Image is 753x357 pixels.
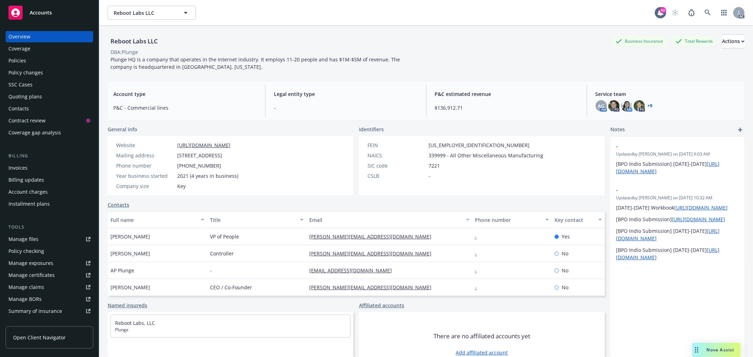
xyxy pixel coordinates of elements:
div: Email [309,216,461,224]
span: P&C estimated revenue [435,90,578,98]
span: Updated by [PERSON_NAME] on [DATE] 9:03 AM [616,151,739,157]
img: photo [634,100,645,111]
a: - [475,250,483,257]
div: Phone number [475,216,541,224]
span: P&C - Commercial lines [113,104,257,111]
a: Policy checking [6,246,93,257]
span: - [210,267,212,274]
span: Controller [210,250,234,257]
div: Company size [116,182,174,190]
a: Start snowing [668,6,682,20]
span: - [274,104,417,111]
a: +9 [648,104,653,108]
a: SSC Cases [6,79,93,90]
a: Summary of insurance [6,305,93,317]
a: Manage claims [6,282,93,293]
span: Plunge HQ is a company that operates in the Internet industry. It employs 11-20 people and has $1... [110,56,401,70]
p: [BPO Indio Submission] [DATE]-[DATE] [616,160,739,175]
button: Actions [722,34,745,48]
a: [PERSON_NAME][EMAIL_ADDRESS][DOMAIN_NAME] [309,284,437,291]
span: General info [108,126,137,133]
a: [PERSON_NAME][EMAIL_ADDRESS][DOMAIN_NAME] [309,250,437,257]
span: AG [598,102,604,110]
div: DBA: Plunge [110,48,138,56]
a: Reboot Labs, LLC [115,320,155,326]
a: Policy changes [6,67,93,78]
div: Billing updates [8,174,44,186]
span: No [562,250,568,257]
div: Policy changes [8,67,43,78]
a: add [736,126,745,134]
div: Policies [8,55,26,66]
div: SSC Cases [8,79,32,90]
div: Manage certificates [8,270,55,281]
button: Phone number [472,211,552,228]
div: Coverage gap analysis [8,127,61,138]
span: [PERSON_NAME] [110,233,150,240]
div: Invoices [8,162,28,174]
div: Year business started [116,172,174,180]
a: Add affiliated account [456,349,508,356]
a: Coverage [6,43,93,54]
a: [URL][DOMAIN_NAME] [672,216,725,223]
div: Manage files [8,234,38,245]
a: Search [701,6,715,20]
div: Coverage [8,43,30,54]
span: 2021 (4 years in business) [177,172,238,180]
button: Reboot Labs LLC [108,6,196,20]
span: [PHONE_NUMBER] [177,162,221,169]
div: SIC code [367,162,426,169]
div: Installment plans [8,198,50,210]
div: Full name [110,216,197,224]
span: [US_EMPLOYER_IDENTIFICATION_NUMBER] [429,141,530,149]
img: photo [608,100,620,111]
a: [EMAIL_ADDRESS][DOMAIN_NAME] [309,267,398,274]
div: Title [210,216,296,224]
a: - [475,233,483,240]
a: Contacts [108,201,129,208]
div: Drag to move [692,343,701,357]
div: Tools [6,224,93,231]
div: Quoting plans [8,91,42,102]
div: FEIN [367,141,426,149]
span: Service team [596,90,739,98]
div: Account charges [8,186,48,198]
span: Account type [113,90,257,98]
div: Total Rewards [672,37,716,46]
p: [DATE]-[DATE] Workbook [616,204,739,211]
div: Phone number [116,162,174,169]
a: Contacts [6,103,93,114]
span: - [616,143,721,150]
a: Policies [6,55,93,66]
span: Yes [562,233,570,240]
div: 42 [660,7,666,13]
span: 339999 - All Other Miscellaneous Manufacturing [429,152,543,159]
div: Contacts [8,103,29,114]
a: - [475,267,483,274]
div: -Updatedby [PERSON_NAME] on [DATE] 10:32 AM[DATE]-[DATE] Workbook[URL][DOMAIN_NAME][BPO Indio Sub... [610,181,745,267]
span: No [562,267,568,274]
div: -Updatedby [PERSON_NAME] on [DATE] 9:03 AM[BPO Indio Submission] [DATE]-[DATE][URL][DOMAIN_NAME] [610,137,745,181]
a: Manage certificates [6,270,93,281]
a: Switch app [717,6,731,20]
span: Notes [610,126,625,134]
div: Summary of insurance [8,305,62,317]
span: [STREET_ADDRESS] [177,152,222,159]
a: Installment plans [6,198,93,210]
img: photo [621,100,632,111]
a: Accounts [6,3,93,23]
button: Nova Assist [692,343,740,357]
a: Manage exposures [6,258,93,269]
span: Updated by [PERSON_NAME] on [DATE] 10:32 AM [616,195,739,201]
span: - [429,172,430,180]
span: [PERSON_NAME] [110,250,150,257]
a: Invoices [6,162,93,174]
a: Manage files [6,234,93,245]
span: VP of People [210,233,239,240]
a: Contract review [6,115,93,126]
a: Quoting plans [6,91,93,102]
p: [BPO Indio Submission] [DATE]-[DATE] [616,246,739,261]
a: Affiliated accounts [359,302,404,309]
div: Mailing address [116,152,174,159]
